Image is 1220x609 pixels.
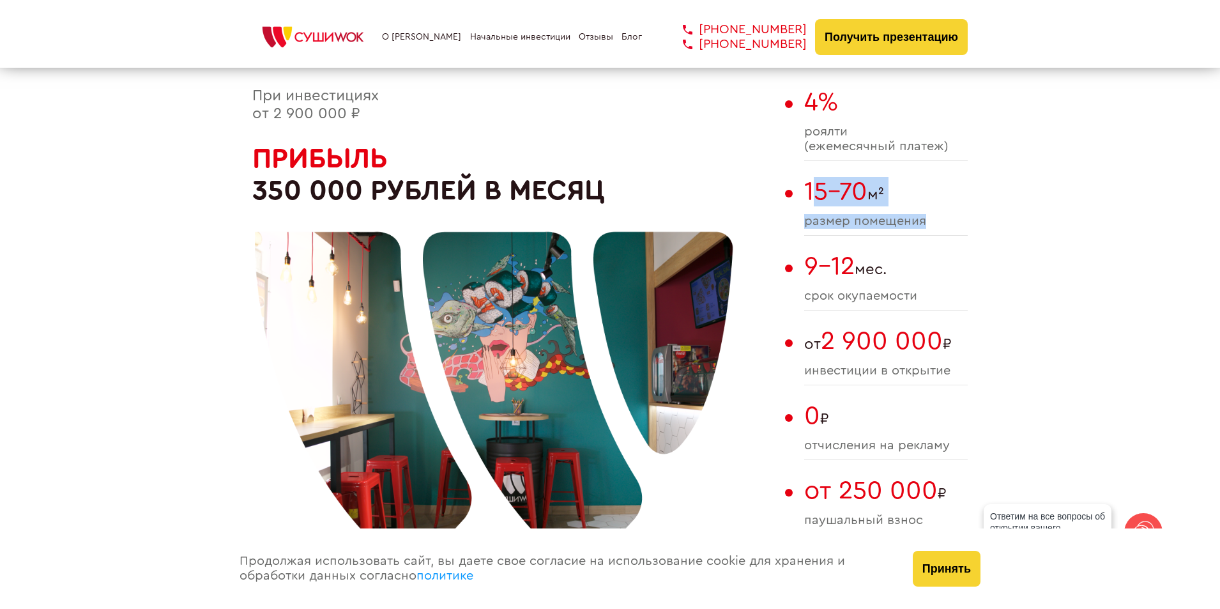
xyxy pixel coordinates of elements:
[804,89,838,115] span: 4%
[804,254,855,279] span: 9-12
[804,289,968,304] span: cрок окупаемости
[621,32,642,42] a: Блог
[804,179,867,204] span: 15-70
[804,476,968,505] span: ₽
[804,327,968,356] span: от ₽
[252,144,388,173] span: Прибыль
[913,551,980,587] button: Принять
[664,37,807,52] a: [PHONE_NUMBER]
[416,569,473,582] a: политике
[252,143,779,207] h2: 350 000 рублей в месяц
[815,19,968,55] button: Получить презентацию
[804,364,968,378] span: инвестиции в открытие
[664,22,807,37] a: [PHONE_NUMBER]
[579,32,613,42] a: Отзывы
[382,32,461,42] a: О [PERSON_NAME]
[804,478,938,504] span: от 250 000
[252,23,374,51] img: СУШИWOK
[804,513,968,572] span: паушальный взнос (единоразовый платеж). Зависит от региона
[984,504,1111,551] div: Ответим на все вопросы об открытии вашего [PERSON_NAME]!
[804,125,968,154] span: роялти (ежемесячный платеж)
[804,401,968,431] span: ₽
[804,177,968,206] span: м²
[804,403,820,429] span: 0
[227,528,900,609] div: Продолжая использовать сайт, вы даете свое согласие на использование cookie для хранения и обрабо...
[821,328,943,354] span: 2 900 000
[470,32,570,42] a: Начальные инвестиции
[804,214,968,229] span: размер помещения
[804,438,968,453] span: отчисления на рекламу
[252,88,379,121] span: При инвестициях от 2 900 000 ₽
[804,252,968,281] span: мес.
